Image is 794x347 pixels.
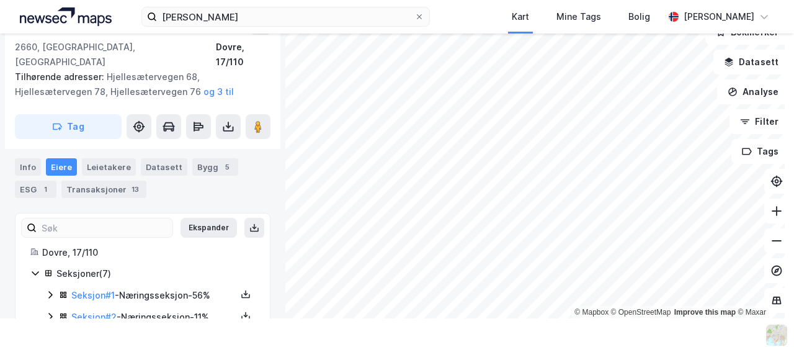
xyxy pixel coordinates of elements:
[61,181,146,198] div: Transaksjoner
[37,219,172,237] input: Søk
[731,139,789,164] button: Tags
[15,71,107,82] span: Tilhørende adresser:
[512,9,529,24] div: Kart
[192,158,238,176] div: Bygg
[71,290,115,300] a: Seksjon#1
[129,183,141,196] div: 13
[574,308,609,317] a: Mapbox
[15,158,41,176] div: Info
[713,50,789,74] button: Datasett
[15,40,216,70] div: 2660, [GEOGRAPHIC_DATA], [GEOGRAPHIC_DATA]
[628,9,650,24] div: Bolig
[42,245,255,260] div: Dovre, 17/110
[216,40,270,70] div: Dovre, 17/110
[181,218,237,238] button: Ekspander
[684,9,754,24] div: [PERSON_NAME]
[556,9,601,24] div: Mine Tags
[15,114,122,139] button: Tag
[732,287,794,347] div: Kontrollprogram for chat
[82,158,136,176] div: Leietakere
[157,7,414,26] input: Søk på adresse, matrikkel, gårdeiere, leietakere eller personer
[732,287,794,347] iframe: Chat Widget
[71,288,236,303] div: - Næringsseksjon - 56%
[141,158,187,176] div: Datasett
[15,70,261,99] div: Hjellesætervegen 68, Hjellesætervegen 78, Hjellesætervegen 76
[674,308,736,317] a: Improve this map
[20,7,112,26] img: logo.a4113a55bc3d86da70a041830d287a7e.svg
[39,183,51,196] div: 1
[71,310,236,325] div: - Næringsseksjon - 11%
[611,308,671,317] a: OpenStreetMap
[15,181,56,198] div: ESG
[729,109,789,134] button: Filter
[46,158,77,176] div: Eiere
[221,161,233,173] div: 5
[717,79,789,104] button: Analyse
[71,312,117,322] a: Seksjon#2
[56,266,255,281] div: Seksjoner ( 7 )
